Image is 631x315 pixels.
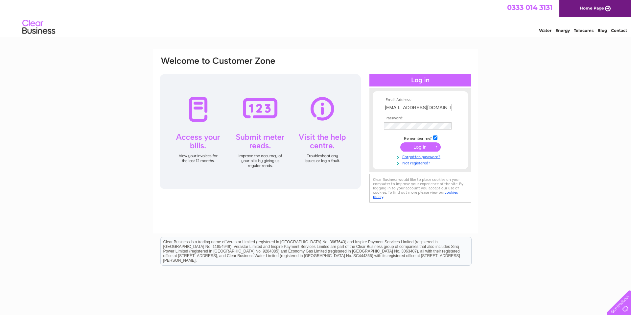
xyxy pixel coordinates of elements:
[382,134,458,141] td: Remember me?
[400,142,441,152] input: Submit
[22,17,56,37] img: logo.png
[384,153,458,159] a: Forgotten password?
[574,28,594,33] a: Telecoms
[555,28,570,33] a: Energy
[161,4,471,32] div: Clear Business is a trading name of Verastar Limited (registered in [GEOGRAPHIC_DATA] No. 3667643...
[611,28,627,33] a: Contact
[382,98,458,102] th: Email Address:
[373,190,458,199] a: cookies policy
[384,159,458,166] a: Not registered?
[597,28,607,33] a: Blog
[539,28,551,33] a: Water
[369,174,471,203] div: Clear Business would like to place cookies on your computer to improve your experience of the sit...
[507,3,552,12] a: 0333 014 3131
[382,116,458,121] th: Password:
